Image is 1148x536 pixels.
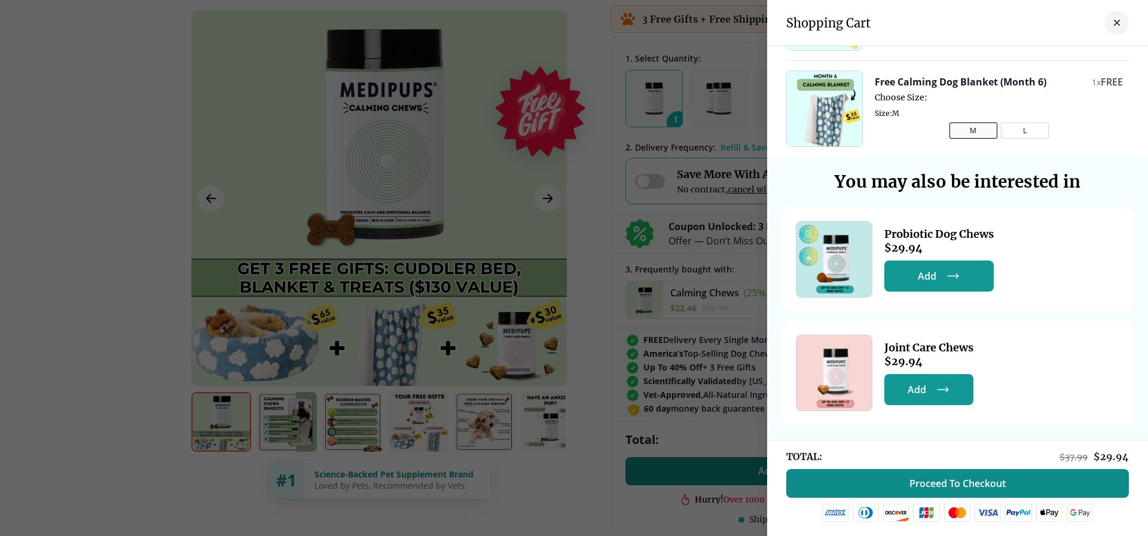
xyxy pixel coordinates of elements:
span: Size: M [875,109,1123,118]
button: Proceed To Checkout [786,469,1129,498]
span: Add [918,270,936,282]
span: Choose Size: [875,92,1123,103]
span: $ 37.99 [1060,452,1088,463]
img: mastercard [944,504,970,522]
img: jcb [913,504,940,522]
span: $ 29.94 [884,241,994,255]
button: M [949,122,997,139]
img: Joint Care Chews [796,335,872,411]
img: Probiotic Dog Chews [796,222,872,297]
button: L [1001,122,1049,139]
span: Add [908,384,926,396]
span: Joint Care Chews [884,341,973,354]
button: close-cart [1105,11,1129,35]
h3: You may also be interested in [781,171,1134,192]
span: Probiotic Dog Chews [884,227,994,241]
img: apple [1036,504,1062,522]
img: visa [975,504,1001,522]
a: Joint Care Chews$29.94 [884,341,973,368]
a: Probiotic Dog Chews$29.94 [884,227,994,255]
span: FREE [1101,75,1123,88]
span: Proceed To Checkout [909,477,1006,489]
a: Probiotic Dog Chews [796,221,872,298]
img: paypal [1005,504,1032,522]
button: Free Calming Dog Blanket (Month 6) [875,75,1046,88]
span: $ 29.94 [884,354,973,368]
button: Add [884,374,973,405]
span: $ 29.94 [1094,451,1129,463]
img: discover [883,504,909,522]
button: Add [884,261,994,292]
img: google [1067,504,1094,522]
span: TOTAL: [786,450,822,463]
h3: Shopping Cart [786,16,871,30]
span: 1 x [1092,76,1101,88]
img: Free Calming Dog Blanket (Month 6) [787,71,862,146]
img: diners-club [853,504,879,522]
img: amex [822,504,848,522]
a: Joint Care Chews [796,335,872,411]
